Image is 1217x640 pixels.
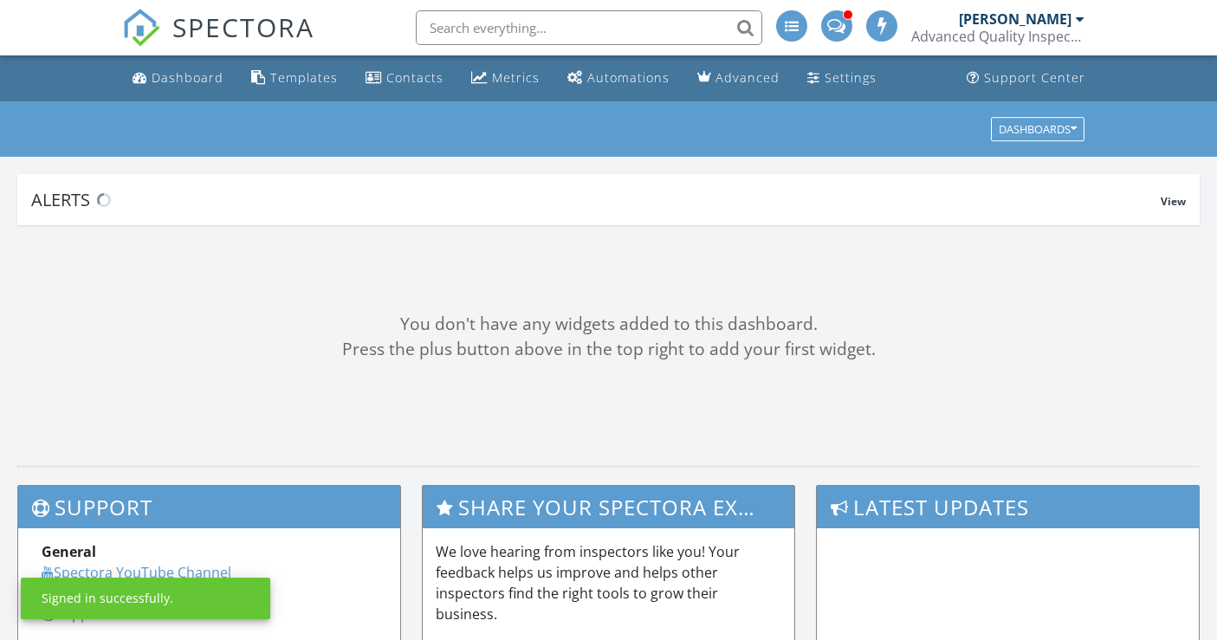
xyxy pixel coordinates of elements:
div: Advanced Quality Inspections LLC [911,28,1084,45]
input: Search everything... [416,10,762,45]
strong: General [42,542,96,561]
div: Dashboards [999,123,1077,135]
a: Metrics [464,62,547,94]
div: Automations [587,69,670,86]
h3: Latest Updates [817,486,1199,528]
div: [PERSON_NAME] [959,10,1071,28]
h3: Share Your Spectora Experience [423,486,794,528]
a: Contacts [359,62,450,94]
span: View [1161,194,1186,209]
div: Alerts [31,188,1161,211]
a: Advanced [690,62,787,94]
a: Support Center [42,604,157,624]
div: Templates [270,69,338,86]
a: Support Center [960,62,1092,94]
div: Advanced [715,69,780,86]
img: The Best Home Inspection Software - Spectora [122,9,160,47]
a: Automations (Advanced) [560,62,676,94]
a: Templates [244,62,345,94]
h3: Support [18,486,400,528]
div: Support Center [984,69,1085,86]
div: Press the plus button above in the top right to add your first widget. [17,337,1200,362]
div: Settings [825,69,877,86]
a: Spectora YouTube Channel [42,563,231,582]
a: SPECTORA [122,23,314,60]
div: Contacts [386,69,443,86]
button: Dashboards [991,117,1084,141]
a: Dashboard [126,62,230,94]
div: Signed in successfully. [42,590,173,607]
span: SPECTORA [172,9,314,45]
div: Dashboard [152,69,223,86]
div: Metrics [492,69,540,86]
div: You don't have any widgets added to this dashboard. [17,312,1200,337]
a: Settings [800,62,884,94]
p: We love hearing from inspectors like you! Your feedback helps us improve and helps other inspecto... [436,541,781,624]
